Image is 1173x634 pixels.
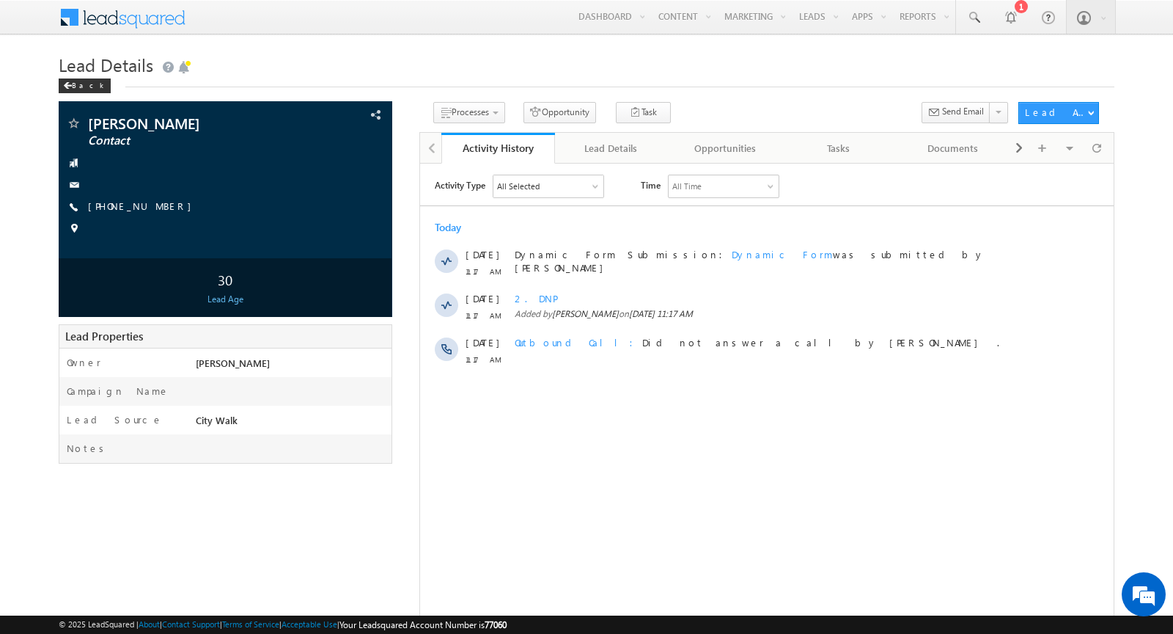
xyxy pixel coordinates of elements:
[95,84,604,111] span: Dynamic Form Submission: was submitted by [PERSON_NAME]
[45,145,89,158] span: 11:17 AM
[77,16,119,29] div: All Selected
[312,84,413,97] span: Dynamic Form
[45,172,78,186] span: [DATE]
[59,79,111,93] div: Back
[67,385,169,398] label: Campaign Name
[95,128,136,141] span: 2. DNP
[192,413,391,434] div: City Walk
[794,139,883,157] div: Tasks
[452,141,544,155] div: Activity History
[67,442,109,455] label: Notes
[616,102,671,123] button: Task
[65,329,143,343] span: Lead Properties
[59,53,153,76] span: Lead Details
[45,84,78,98] span: [DATE]
[62,266,388,293] div: 30
[95,172,579,185] span: Did not answer a call by [PERSON_NAME] .
[922,102,990,123] button: Send Email
[67,356,101,369] label: Owner
[669,133,782,164] a: Opportunities
[1018,102,1099,124] button: Lead Actions
[67,413,163,426] label: Lead Source
[95,144,604,157] span: Added by on
[221,11,240,33] span: Time
[73,12,183,34] div: All Selected
[59,78,118,90] a: Back
[59,618,507,632] span: © 2025 LeadSquared | | | | |
[88,134,295,148] span: Contact
[433,102,505,123] button: Processes
[555,133,669,164] a: Lead Details
[1025,106,1087,119] div: Lead Actions
[908,139,996,157] div: Documents
[222,619,279,629] a: Terms of Service
[523,102,596,123] button: Opportunity
[95,172,222,185] span: Outbound Call
[88,116,295,131] span: [PERSON_NAME]
[15,57,62,70] div: Today
[209,145,273,156] span: [DATE] 11:17 AM
[45,101,89,114] span: 11:17 AM
[452,106,489,117] span: Processes
[339,619,507,630] span: Your Leadsquared Account Number is
[782,133,896,164] a: Tasks
[88,200,199,214] span: [PHONE_NUMBER]
[162,619,220,629] a: Contact Support
[45,128,78,142] span: [DATE]
[252,16,282,29] div: All Time
[132,145,199,156] span: [PERSON_NAME]
[282,619,337,629] a: Acceptable Use
[45,189,89,203] span: 11:17 AM
[441,133,555,164] a: Activity History
[62,293,388,306] div: Lead Age
[485,619,507,630] span: 77060
[942,105,984,118] span: Send Email
[567,139,655,157] div: Lead Details
[15,11,65,33] span: Activity Type
[896,133,1010,164] a: Documents
[680,139,769,157] div: Opportunities
[196,357,270,369] span: [PERSON_NAME]
[139,619,160,629] a: About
